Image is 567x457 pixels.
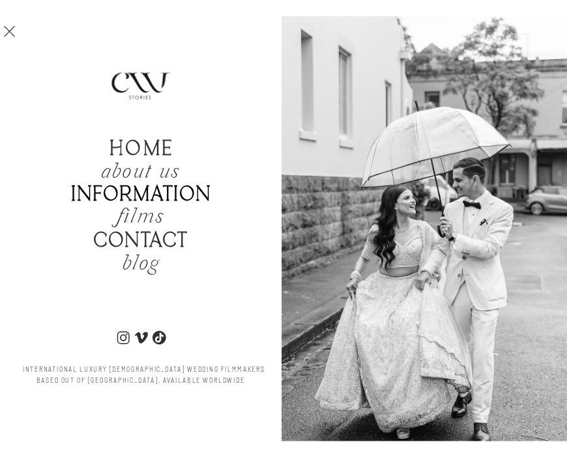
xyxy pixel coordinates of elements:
[65,17,104,34] a: CW
[96,253,186,275] a: blog
[96,206,186,228] a: films
[101,161,187,180] a: about us
[71,182,211,206] b: Information
[101,158,181,186] i: about us
[109,137,174,161] b: home
[72,230,209,251] a: Contact
[18,361,270,387] a: International Luxury [DEMOGRAPHIC_DATA] wedding filmmakers
[14,372,266,398] a: Based out of [GEOGRAPHIC_DATA], Available Worldwide
[93,228,188,253] b: Contact
[109,139,171,162] a: home
[64,184,219,202] a: Information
